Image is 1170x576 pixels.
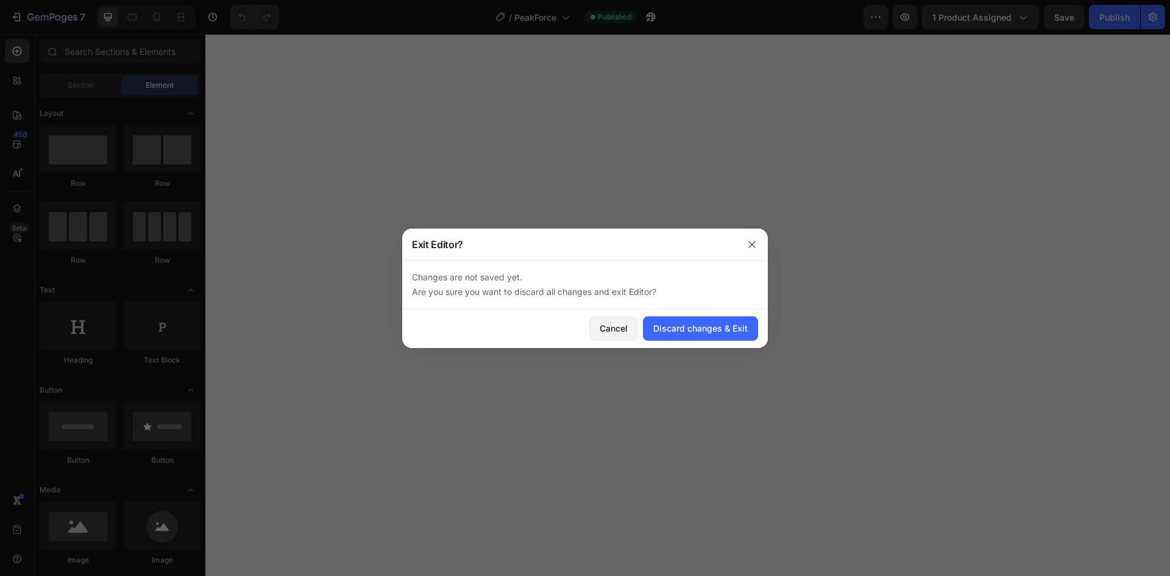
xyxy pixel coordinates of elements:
div: Cancel [600,322,628,335]
p: Exit Editor? [412,237,463,252]
button: Discard changes & Exit [643,316,758,341]
button: Cancel [589,316,638,341]
p: Changes are not saved yet. Are you sure you want to discard all changes and exit Editor? [412,270,758,299]
div: Discard changes & Exit [653,322,748,335]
